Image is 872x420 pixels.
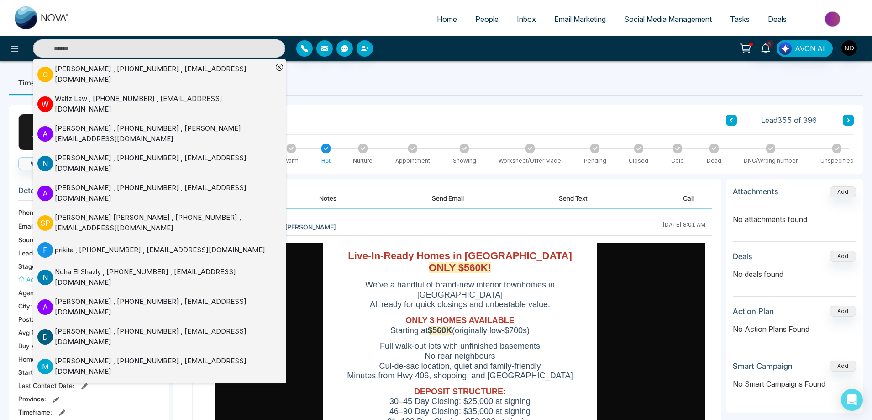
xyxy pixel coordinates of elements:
img: Lead Flow [779,42,792,55]
button: Notes [301,188,355,208]
p: D [37,329,53,345]
img: Nova CRM Logo [15,6,69,29]
div: [PERSON_NAME] , [PHONE_NUMBER] , [PERSON_NAME][EMAIL_ADDRESS][DOMAIN_NAME] [55,123,273,144]
span: City : [18,301,32,311]
a: Inbox [508,11,545,28]
a: Tasks [721,11,759,28]
p: C [37,67,53,82]
div: [PERSON_NAME] , [PHONE_NUMBER] , [EMAIL_ADDRESS][DOMAIN_NAME] [55,356,273,377]
a: Social Media Management [615,11,721,28]
span: AVON AI [795,43,825,54]
span: Avg Property Price : [18,328,76,337]
a: People [466,11,508,28]
div: [PERSON_NAME] , [PHONE_NUMBER] , [EMAIL_ADDRESS][DOMAIN_NAME] [55,297,273,317]
img: User Avatar [841,40,857,56]
div: Pending [584,157,606,165]
span: Email: [18,221,36,231]
button: Send Email [414,188,482,208]
p: A [37,126,53,142]
button: Add [830,186,856,197]
span: Inbox [517,15,536,24]
h3: Action Plan [733,307,774,316]
a: Home [428,11,466,28]
button: AVON AI [777,40,833,57]
span: Lead Type: [18,248,51,258]
button: Add [830,361,856,372]
span: Stage: [18,261,37,271]
h3: Attachments [733,187,778,196]
button: Add Address [18,275,66,284]
span: Source: [18,235,41,245]
div: DNC/Wrong number [744,157,798,165]
li: Timeline [9,70,56,95]
div: Waltz Law , [PHONE_NUMBER] , [EMAIL_ADDRESS][DOMAIN_NAME] [55,94,273,114]
span: Social Media Management [624,15,712,24]
h3: Deals [733,252,752,261]
div: A [18,114,55,150]
div: Warm [284,157,299,165]
p: p [37,242,53,258]
p: A [37,186,53,201]
p: No attachments found [733,207,856,225]
span: Add [830,187,856,195]
div: Appointment [395,157,430,165]
p: A [37,299,53,315]
span: Phone: [18,207,39,217]
span: Deals [768,15,787,24]
h3: Details [18,186,160,200]
img: Market-place.gif [800,9,867,29]
div: [PERSON_NAME] [PERSON_NAME] , [PHONE_NUMBER] , [EMAIL_ADDRESS][DOMAIN_NAME] [55,213,273,233]
span: Agent: [18,288,38,298]
p: No Smart Campaigns Found [733,378,856,389]
div: prikita , [PHONE_NUMBER] , [EMAIL_ADDRESS][DOMAIN_NAME] [55,245,265,255]
button: Call [665,188,712,208]
span: Start Date : [18,367,51,377]
button: Add [830,251,856,262]
span: Lead 355 of 396 [761,115,817,126]
div: [DATE] 8:01 AM [662,221,705,233]
span: Buy Area : [18,341,47,351]
span: People [475,15,499,24]
div: Hot [321,157,331,165]
div: [PERSON_NAME] , [PHONE_NUMBER] , [EMAIL_ADDRESS][DOMAIN_NAME] [55,64,273,85]
a: Deals [759,11,796,28]
span: Postal Code : [18,314,56,324]
div: Worksheet/Offer Made [499,157,561,165]
span: [PERSON_NAME] [285,222,336,232]
div: Unspecified [820,157,854,165]
span: Timeframe : [18,407,52,417]
span: Home Type : [18,354,54,364]
p: N [37,156,53,171]
div: [PERSON_NAME] , [PHONE_NUMBER] , [EMAIL_ADDRESS][DOMAIN_NAME] [55,326,273,347]
p: N [37,270,53,285]
div: Open Intercom Messenger [841,389,863,411]
a: Email Marketing [545,11,615,28]
span: Email Marketing [554,15,606,24]
div: Nurture [353,157,373,165]
div: Cold [671,157,684,165]
div: [PERSON_NAME] , [PHONE_NUMBER] , [EMAIL_ADDRESS][DOMAIN_NAME] [55,153,273,174]
p: M [37,359,53,374]
h3: Smart Campaign [733,362,793,371]
p: S P [37,215,53,231]
button: Call [18,157,63,170]
span: Home [437,15,457,24]
span: 5 [766,40,774,48]
div: Dead [707,157,721,165]
div: Showing [453,157,476,165]
div: Closed [629,157,648,165]
div: Noha El Shazly , [PHONE_NUMBER] , [EMAIL_ADDRESS][DOMAIN_NAME] [55,267,273,287]
span: Tasks [730,15,750,24]
div: [PERSON_NAME] , [PHONE_NUMBER] , [EMAIL_ADDRESS][DOMAIN_NAME] [55,183,273,203]
span: Last Contact Date : [18,381,74,390]
a: 5 [755,40,777,56]
button: Add [830,306,856,317]
p: W [37,96,53,112]
span: Province : [18,394,46,404]
button: Send Text [541,188,606,208]
p: No deals found [733,269,856,280]
p: No Action Plans Found [733,324,856,335]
